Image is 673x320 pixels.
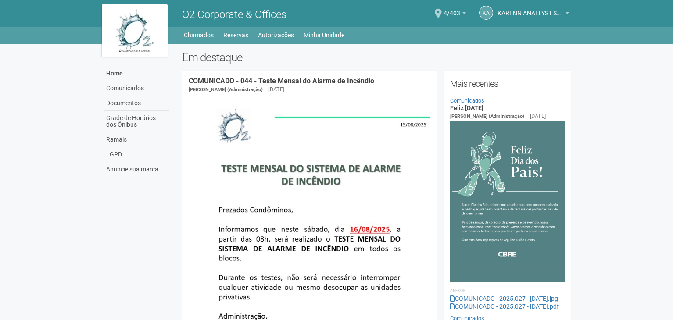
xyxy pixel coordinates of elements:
[104,66,169,81] a: Home
[450,303,559,310] a: COMUNICADO - 2025.027 - [DATE].pdf
[450,121,565,282] img: COMUNICADO%20-%202025.027%20-%20Dia%20dos%20Pais.jpg
[450,114,524,119] span: [PERSON_NAME] (Administração)
[184,29,214,41] a: Chamados
[450,104,483,111] a: Feliz [DATE]
[104,81,169,96] a: Comunicados
[450,287,565,295] li: Anexos
[182,8,286,21] span: O2 Corporate & Offices
[444,1,460,17] span: 4/403
[104,162,169,177] a: Anuncie sua marca
[530,112,546,120] div: [DATE]
[450,97,484,104] a: Comunicados
[268,85,284,93] div: [DATE]
[479,6,493,20] a: KA
[104,147,169,162] a: LGPD
[498,11,569,18] a: KARENN ANALLYS ESTELLA
[102,4,168,57] img: logo.jpg
[189,87,263,92] span: [PERSON_NAME] (Administração)
[258,29,294,41] a: Autorizações
[450,295,558,302] a: COMUNICADO - 2025.027 - [DATE].jpg
[104,132,169,147] a: Ramais
[104,96,169,111] a: Documentos
[498,1,563,17] span: KARENN ANALLYS ESTELLA
[189,77,374,85] a: COMUNICADO - 044 - Teste Mensal do Alarme de Incêndio
[223,29,248,41] a: Reservas
[444,11,466,18] a: 4/403
[104,111,169,132] a: Grade de Horários dos Ônibus
[182,51,571,64] h2: Em destaque
[450,77,565,90] h2: Mais recentes
[304,29,344,41] a: Minha Unidade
